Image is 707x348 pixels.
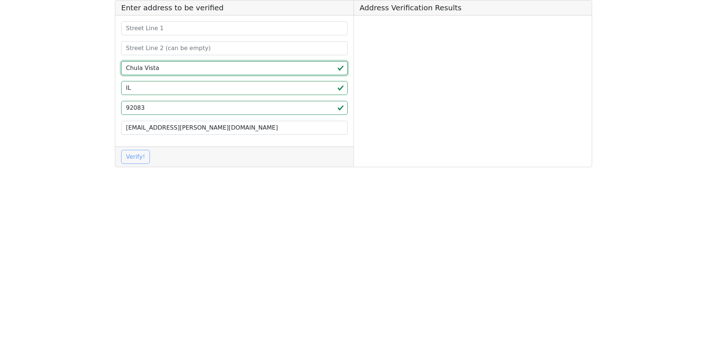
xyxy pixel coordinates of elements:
[121,101,348,115] input: ZIP code 5 or 5+4
[121,61,348,75] input: City
[121,121,348,135] input: Your Email
[115,0,353,15] h5: Enter address to be verified
[121,21,348,35] input: Street Line 1
[354,0,592,15] h5: Address Verification Results
[121,41,348,55] input: Street Line 2 (can be empty)
[121,81,348,95] input: 2-Letter State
